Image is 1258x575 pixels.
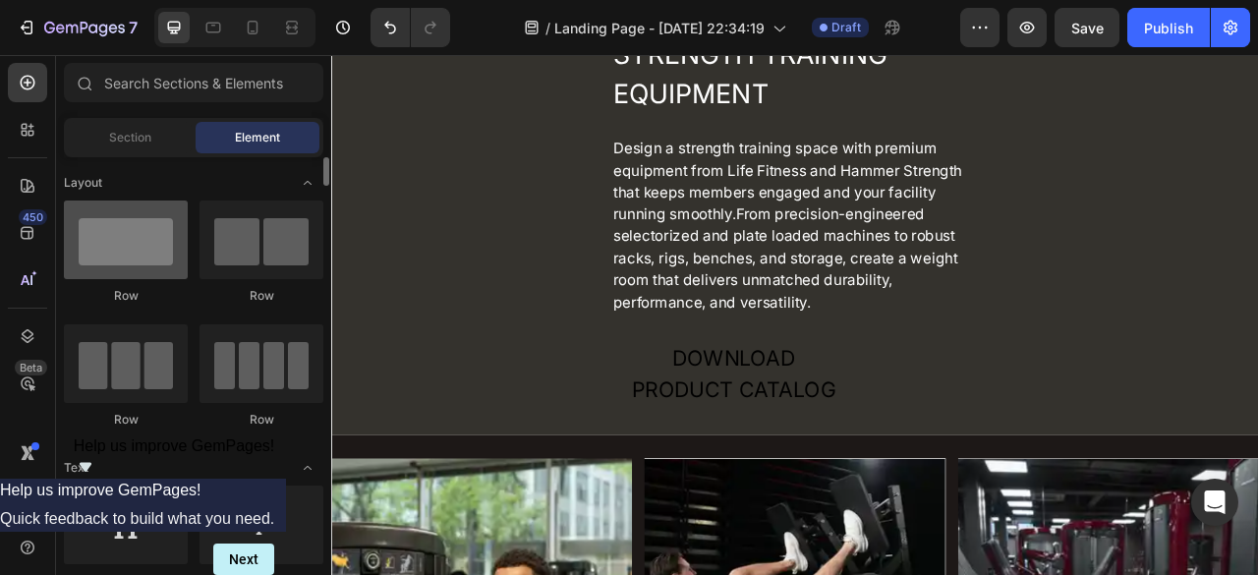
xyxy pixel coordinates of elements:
div: Row [200,287,323,305]
span: Toggle open [292,452,323,484]
span: Element [235,129,280,146]
p: 7 [129,16,138,39]
div: 450 [19,209,47,225]
button: Save [1055,8,1119,47]
button: 7 [8,8,146,47]
span: Help us improve GemPages! [74,437,275,454]
span: Draft [831,19,861,36]
div: Row [200,411,323,429]
button: Publish [1127,8,1210,47]
div: Design a strength training space with premium equipment from Life Fitness and Hammer Strength tha... [357,103,824,331]
iframe: Design area [331,55,1258,575]
div: Publish [1144,18,1193,38]
div: Open Intercom Messenger [1191,479,1238,526]
span: Layout [64,174,102,192]
div: DOWNLOAD PRODUCT CATALOG [380,367,644,446]
button: DOWNLOAD PRODUCT CATALOG [357,359,667,454]
div: Row [64,411,188,429]
span: / [545,18,550,38]
span: Save [1071,20,1104,36]
div: Beta [15,360,47,375]
input: Search Sections & Elements [64,63,323,102]
span: Section [109,129,151,146]
span: Landing Page - [DATE] 22:34:19 [554,18,765,38]
div: Undo/Redo [371,8,450,47]
button: Show survey - Help us improve GemPages! [74,437,275,479]
span: Toggle open [292,167,323,199]
div: Row [64,287,188,305]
